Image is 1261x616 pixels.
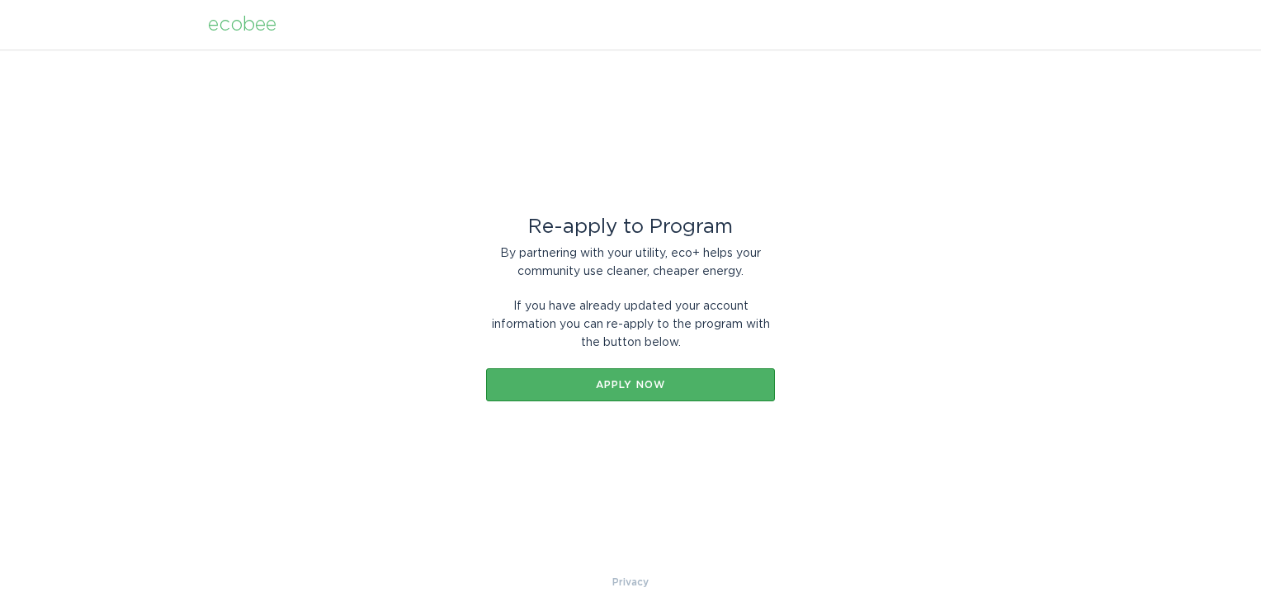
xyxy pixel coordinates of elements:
[208,16,276,34] div: ecobee
[486,297,775,352] div: If you have already updated your account information you can re-apply to the program with the but...
[494,380,767,390] div: Apply now
[486,218,775,236] div: Re-apply to Program
[486,368,775,401] button: Apply now
[612,573,649,591] a: Privacy Policy & Terms of Use
[486,244,775,281] div: By partnering with your utility, eco+ helps your community use cleaner, cheaper energy.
